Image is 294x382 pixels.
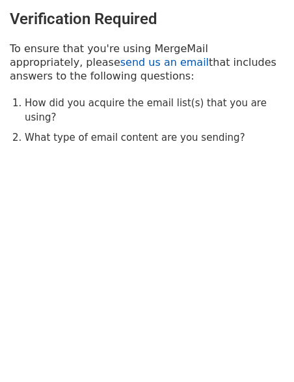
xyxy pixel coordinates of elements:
li: How did you acquire the email list(s) that you are using? [25,96,284,125]
a: send us an email [120,56,209,68]
p: To ensure that you're using MergeMail appropriately, please that includes answers to the followin... [10,42,284,83]
li: What type of email content are you sending? [25,130,284,145]
iframe: Chat Widget [229,319,294,382]
h3: Verification Required [10,10,284,29]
